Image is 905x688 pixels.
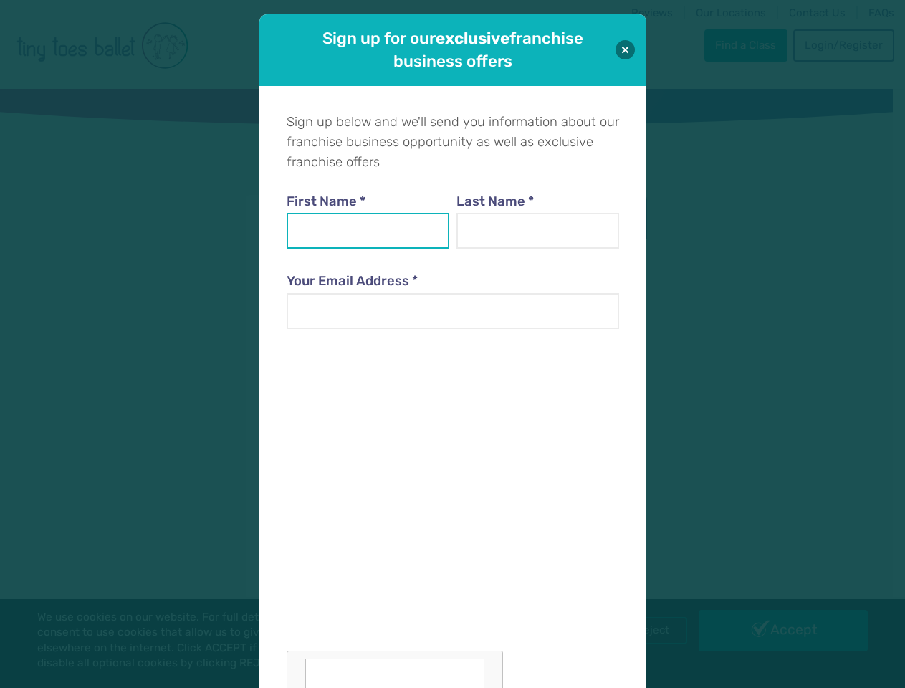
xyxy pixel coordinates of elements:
h1: Sign up for our franchise business offers [300,27,606,72]
label: Last Name * [456,192,620,212]
p: Sign up below and we'll send you information about our franchise business opportunity as well as ... [287,113,619,172]
strong: exclusive [436,29,509,48]
label: First Name * [287,192,450,212]
label: Your Email Address * [287,272,619,292]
